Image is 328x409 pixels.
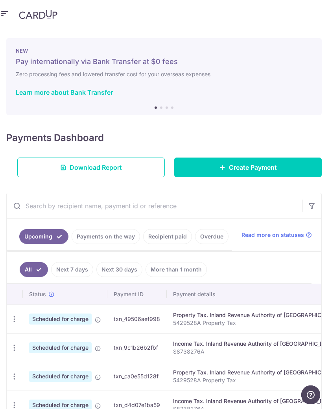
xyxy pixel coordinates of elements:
[301,385,320,405] iframe: Opens a widget where you can find more information
[6,131,104,145] h4: Payments Dashboard
[29,371,92,382] span: Scheduled for charge
[107,333,167,362] td: txn_9c1b26b2fbf
[72,229,140,244] a: Payments on the way
[7,193,302,218] input: Search by recipient name, payment id or reference
[70,163,122,172] span: Download Report
[241,231,312,239] a: Read more on statuses
[29,314,92,325] span: Scheduled for charge
[107,284,167,304] th: Payment ID
[16,70,312,79] h6: Zero processing fees and lowered transfer cost for your overseas expenses
[107,362,167,391] td: txn_ca0e55d128f
[51,262,93,277] a: Next 7 days
[241,231,304,239] span: Read more on statuses
[229,163,277,172] span: Create Payment
[146,262,207,277] a: More than 1 month
[174,158,322,177] a: Create Payment
[17,158,165,177] a: Download Report
[29,290,46,298] span: Status
[16,88,113,96] a: Learn more about Bank Transfer
[16,57,312,66] h5: Pay internationally via Bank Transfer at $0 fees
[195,229,228,244] a: Overdue
[19,10,57,19] img: CardUp
[107,304,167,333] td: txn_49506aef998
[20,262,48,277] a: All
[16,48,312,54] p: NEW
[19,229,68,244] a: Upcoming
[29,342,92,353] span: Scheduled for charge
[143,229,192,244] a: Recipient paid
[96,262,142,277] a: Next 30 days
